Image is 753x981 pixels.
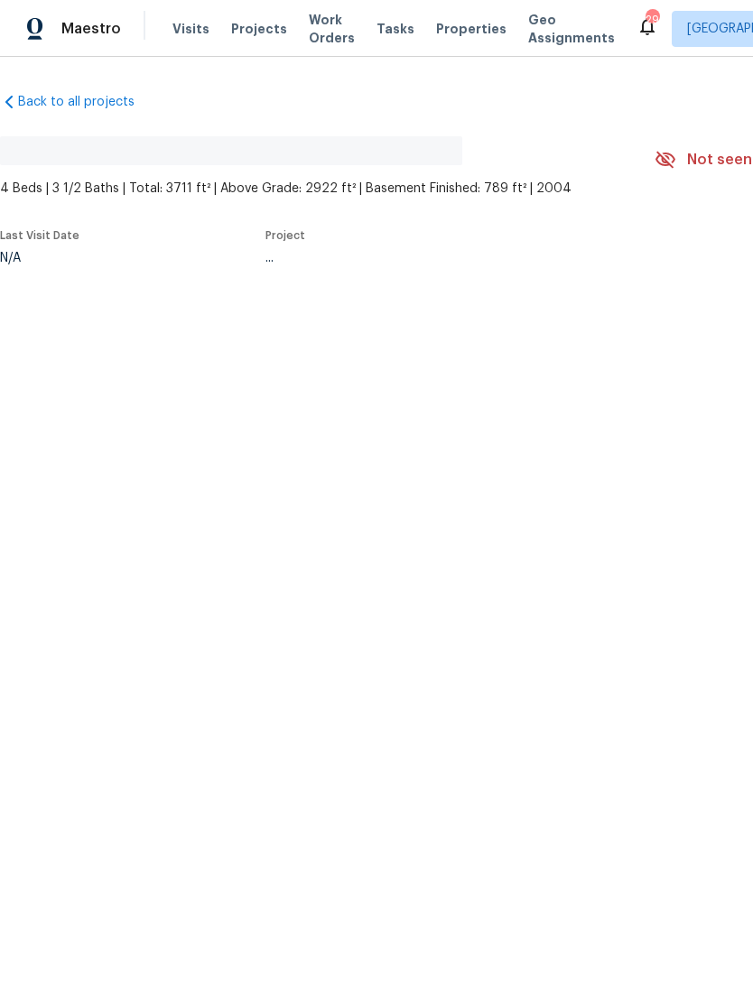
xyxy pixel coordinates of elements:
[265,230,305,241] span: Project
[646,11,658,29] div: 29
[376,23,414,35] span: Tasks
[172,20,209,38] span: Visits
[309,11,355,47] span: Work Orders
[265,252,612,264] div: ...
[528,11,615,47] span: Geo Assignments
[231,20,287,38] span: Projects
[436,20,507,38] span: Properties
[61,20,121,38] span: Maestro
